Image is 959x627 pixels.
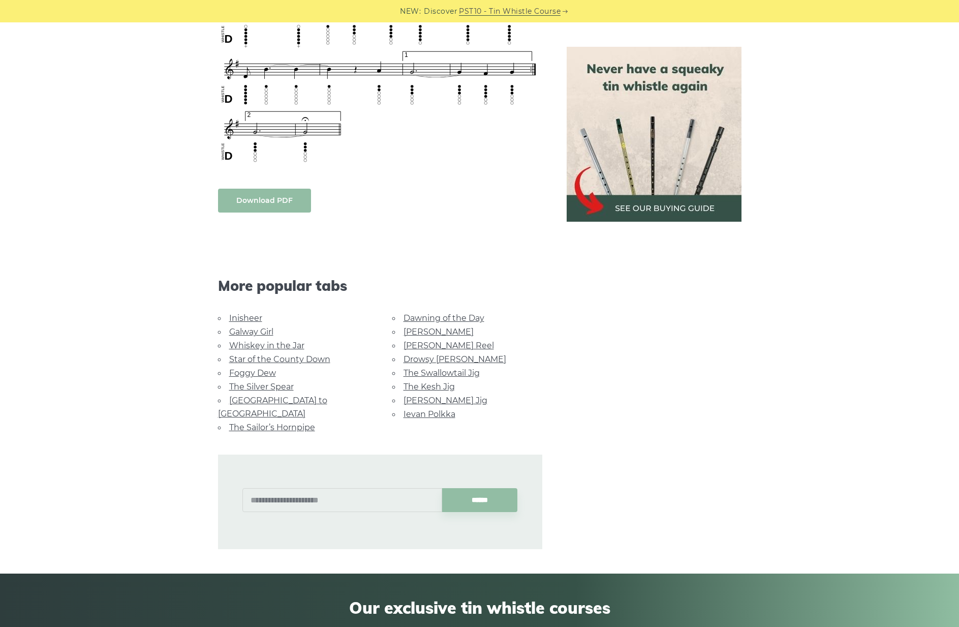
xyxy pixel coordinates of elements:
a: Star of the County Down [229,354,330,364]
img: tin whistle buying guide [567,47,741,222]
a: Drowsy [PERSON_NAME] [404,354,506,364]
span: Discover [424,6,457,17]
a: [PERSON_NAME] [404,327,474,337]
a: [PERSON_NAME] Jig [404,396,487,405]
a: Download PDF [218,189,311,213]
a: The Silver Spear [229,382,294,392]
a: The Kesh Jig [404,382,455,392]
a: [PERSON_NAME] Reel [404,341,494,350]
span: NEW: [400,6,421,17]
a: Whiskey in the Jar [229,341,304,350]
a: The Sailor’s Hornpipe [229,423,315,432]
a: Ievan Polkka [404,409,455,419]
a: The Swallowtail Jig [404,368,480,378]
a: Galway Girl [229,327,273,337]
span: Our exclusive tin whistle courses [193,598,766,617]
a: Inisheer [229,313,262,323]
a: Dawning of the Day [404,313,484,323]
a: Foggy Dew [229,368,276,378]
a: PST10 - Tin Whistle Course [459,6,561,17]
span: More popular tabs [218,277,542,294]
a: [GEOGRAPHIC_DATA] to [GEOGRAPHIC_DATA] [218,396,327,419]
